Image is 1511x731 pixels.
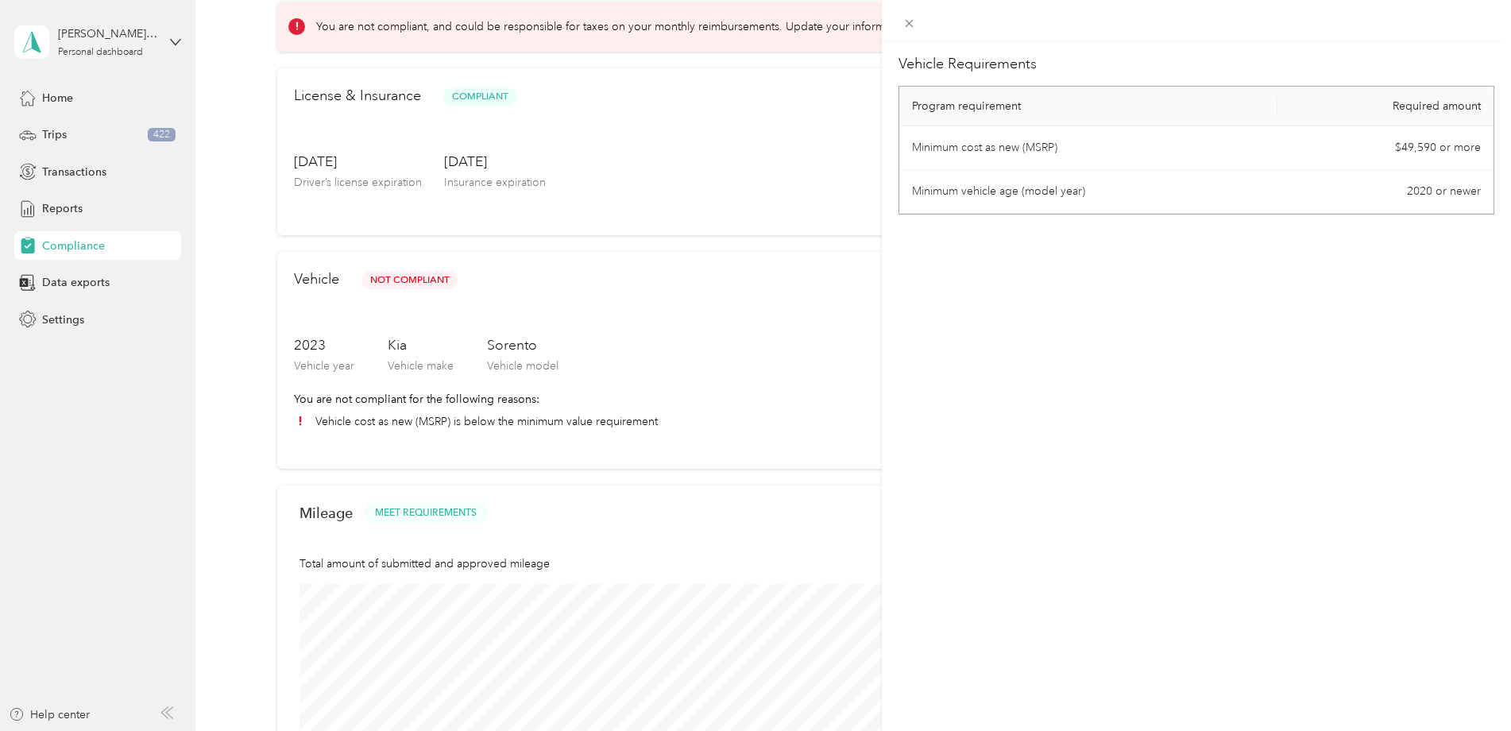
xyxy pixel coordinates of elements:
[899,87,1277,126] th: Program requirement
[1277,126,1494,170] td: $49,590 or more
[1277,87,1494,126] th: Required amount
[899,126,1277,170] td: Minimum cost as new (MSRP)
[899,170,1277,214] td: Minimum vehicle age (model year)
[898,53,1495,75] h2: Vehicle Requirements
[1422,642,1511,731] iframe: Everlance-gr Chat Button Frame
[1277,170,1494,214] td: 2020 or newer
